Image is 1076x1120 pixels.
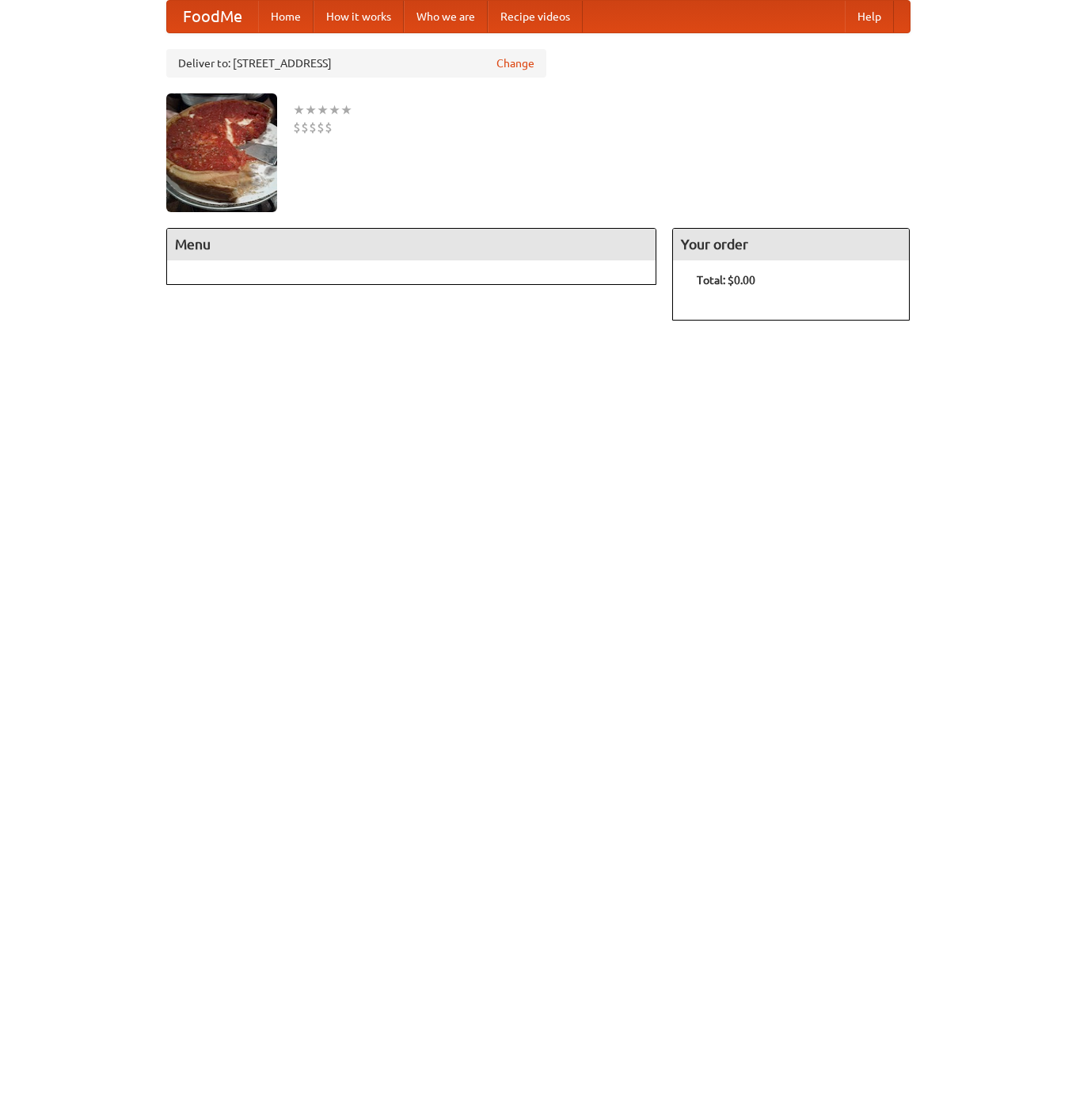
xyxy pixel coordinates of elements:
a: FoodMe [167,1,258,32]
h4: Your order [673,229,909,260]
a: Home [258,1,314,32]
a: Help [845,1,894,32]
a: Recipe videos [488,1,583,32]
li: ★ [340,101,352,119]
li: $ [301,119,309,136]
li: $ [325,119,333,136]
li: $ [317,119,325,136]
b: Total: $0.00 [697,274,755,287]
li: $ [309,119,317,136]
a: Who we are [404,1,488,32]
li: $ [293,119,301,136]
div: Deliver to: [STREET_ADDRESS] [166,49,546,78]
a: Change [496,55,534,71]
li: ★ [329,101,340,119]
li: ★ [305,101,317,119]
h4: Menu [167,229,656,260]
li: ★ [317,101,329,119]
li: ★ [293,101,305,119]
img: angular.jpg [166,93,277,212]
a: How it works [314,1,404,32]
